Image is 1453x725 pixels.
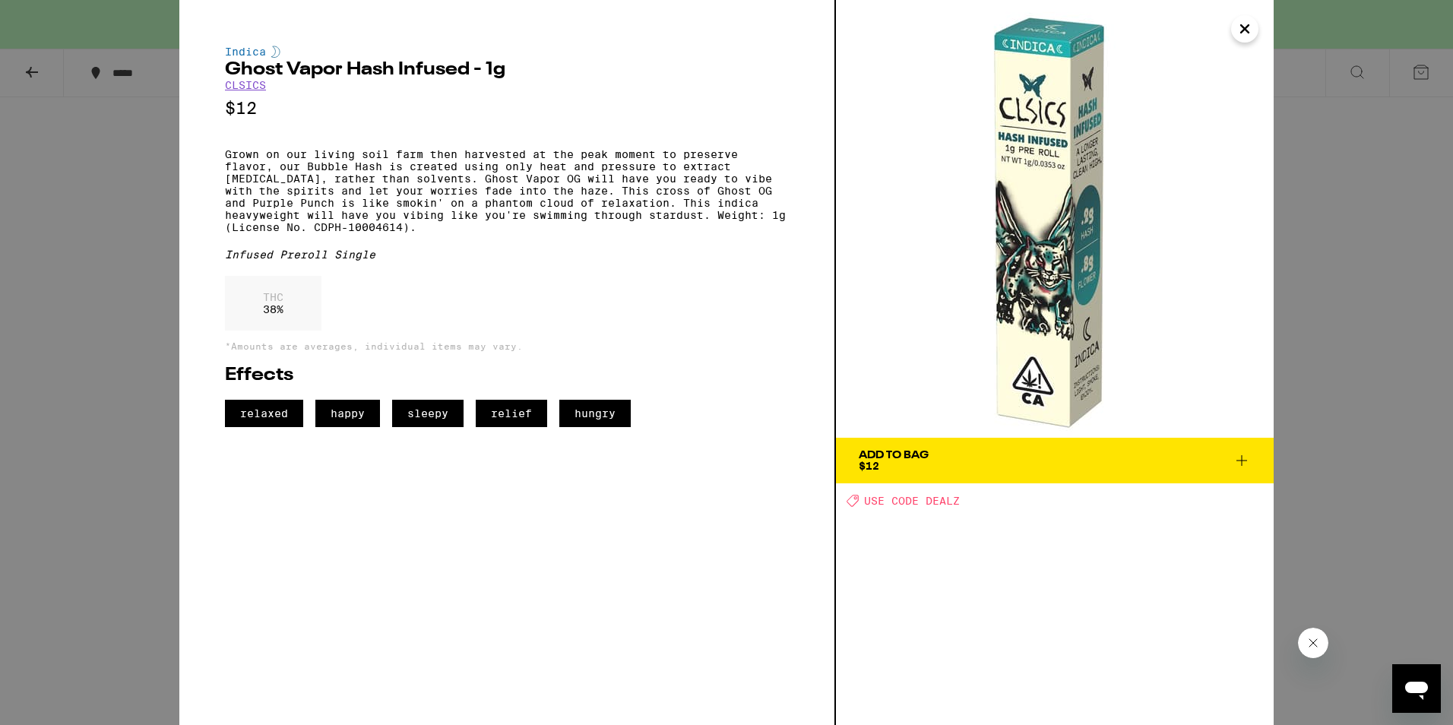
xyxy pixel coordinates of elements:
[225,46,789,58] div: Indica
[225,400,303,427] span: relaxed
[263,291,283,303] p: THC
[225,249,789,261] div: Infused Preroll Single
[225,61,789,79] h2: Ghost Vapor Hash Infused - 1g
[225,79,266,91] a: CLSICS
[864,495,960,507] span: USE CODE DEALZ
[225,148,789,233] p: Grown on our living soil farm then harvested at the peak moment to preserve flavor, our Bubble Ha...
[225,99,789,118] p: $12
[315,400,380,427] span: happy
[559,400,631,427] span: hungry
[225,366,789,385] h2: Effects
[836,438,1274,483] button: Add To Bag$12
[1392,664,1441,713] iframe: Button to launch messaging window
[9,11,109,23] span: Hi. Need any help?
[476,400,547,427] span: relief
[1298,628,1328,658] iframe: Close message
[859,450,929,461] div: Add To Bag
[225,341,789,351] p: *Amounts are averages, individual items may vary.
[392,400,464,427] span: sleepy
[225,276,321,331] div: 38 %
[859,460,879,472] span: $12
[1231,15,1258,43] button: Close
[271,46,280,58] img: indicaColor.svg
